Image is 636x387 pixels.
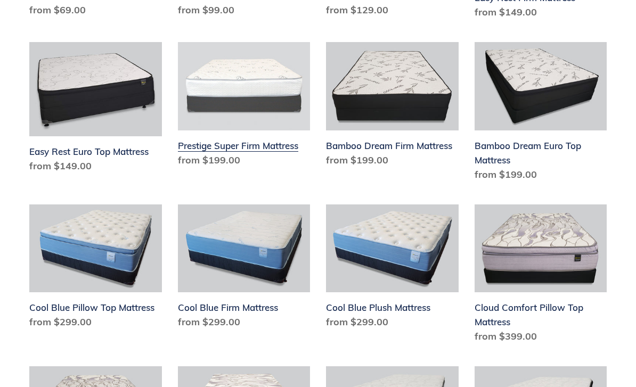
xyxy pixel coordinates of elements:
a: Cool Blue Plush Mattress [326,204,459,334]
a: Easy Rest Euro Top Mattress [29,42,162,177]
a: Cloud Comfort Pillow Top Mattress [475,204,607,348]
a: Prestige Super Firm Mattress [178,42,311,171]
a: Cool Blue Firm Mattress [178,204,311,334]
a: Bamboo Dream Firm Mattress [326,42,459,171]
a: Bamboo Dream Euro Top Mattress [475,42,607,186]
a: Cool Blue Pillow Top Mattress [29,204,162,334]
